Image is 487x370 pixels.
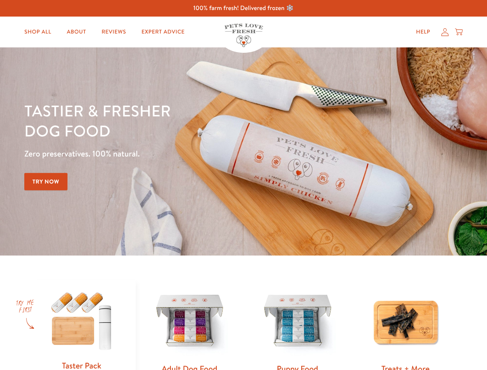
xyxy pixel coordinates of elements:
a: Try Now [24,173,67,190]
p: Zero preservatives. 100% natural. [24,147,317,161]
a: Expert Advice [135,24,191,40]
a: Shop All [18,24,57,40]
h1: Tastier & fresher dog food [24,101,317,141]
a: About [61,24,92,40]
a: Reviews [95,24,132,40]
img: Pets Love Fresh [224,24,263,47]
a: Help [410,24,436,40]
